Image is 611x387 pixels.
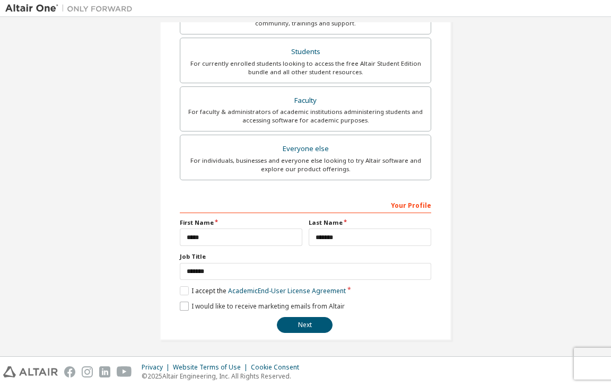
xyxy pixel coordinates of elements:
div: For faculty & administrators of academic institutions administering students and accessing softwa... [187,108,424,125]
a: Academic End-User License Agreement [228,286,346,295]
div: Website Terms of Use [173,363,251,372]
label: First Name [180,218,302,227]
label: Last Name [309,218,431,227]
div: Privacy [142,363,173,372]
div: For individuals, businesses and everyone else looking to try Altair software and explore our prod... [187,156,424,173]
div: Your Profile [180,196,431,213]
p: © 2025 Altair Engineering, Inc. All Rights Reserved. [142,372,305,381]
div: Faculty [187,93,424,108]
img: instagram.svg [82,366,93,377]
div: Students [187,45,424,59]
img: altair_logo.svg [3,366,58,377]
img: youtube.svg [117,366,132,377]
label: I accept the [180,286,346,295]
div: For currently enrolled students looking to access the free Altair Student Edition bundle and all ... [187,59,424,76]
img: Altair One [5,3,138,14]
button: Next [277,317,333,333]
img: linkedin.svg [99,366,110,377]
div: Everyone else [187,142,424,156]
label: Job Title [180,252,431,261]
label: I would like to receive marketing emails from Altair [180,302,345,311]
div: Cookie Consent [251,363,305,372]
img: facebook.svg [64,366,75,377]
